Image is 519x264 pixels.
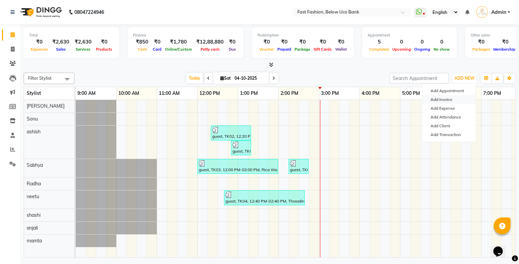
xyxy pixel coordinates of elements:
[413,38,432,46] div: 0
[54,47,68,52] span: Sales
[194,38,226,46] div: ₹12,88,880
[136,47,149,52] span: Cash
[117,88,141,98] a: 10:00 AM
[257,32,348,38] div: Redemption
[257,47,276,52] span: Voucher
[319,88,341,98] a: 3:00 PM
[432,47,451,52] span: No show
[492,38,519,46] div: ₹0
[491,237,512,257] iframe: chat widget
[276,38,293,46] div: ₹0
[432,38,451,46] div: 0
[94,47,114,52] span: Products
[232,141,250,154] div: guest, TK01, 12:50 PM-01:20 PM, Shave (₹100)
[151,38,163,46] div: ₹0
[133,32,238,38] div: Finance
[368,32,451,38] div: Appointment
[422,130,476,139] a: Add Transaction
[225,191,304,204] div: guest, TK04, 12:40 PM-02:40 PM, Threading (₹40),Threading (₹40),Threading Upper Lips (₹25),Thread...
[29,47,50,52] span: Expenses
[391,47,413,52] span: Upcoming
[29,38,50,46] div: ₹0
[27,129,41,135] span: ashish
[157,88,181,98] a: 11:00 AM
[453,74,476,83] button: ADD NEW
[226,38,238,46] div: ₹0
[312,38,333,46] div: ₹0
[27,212,41,218] span: shashi
[212,127,250,139] div: guest, TK02, 12:20 PM-01:20 PM, Men HairCut (₹250),[PERSON_NAME] Setting (₹150)
[289,160,308,173] div: guest, TK05, 02:15 PM-02:45 PM, Rica Wax Full Face (₹350)
[492,47,519,52] span: Memberships
[400,88,422,98] a: 5:00 PM
[27,116,38,122] span: Sonu
[391,38,413,46] div: 0
[27,90,41,96] span: Stylist
[481,88,503,98] a: 7:00 PM
[227,47,238,52] span: Due
[257,38,276,46] div: ₹0
[74,3,104,22] b: 08047224946
[199,47,221,52] span: Petty cash
[422,113,476,122] a: Add Attendance
[454,76,474,81] span: ADD NEW
[27,162,43,168] span: Sabhya
[27,238,42,244] span: mamta
[413,47,432,52] span: Ongoing
[186,73,203,83] span: Today
[219,76,232,81] span: Sat
[133,38,151,46] div: ₹850
[390,73,449,83] input: Search Appointment
[293,47,312,52] span: Package
[27,181,41,187] span: Radha
[27,225,38,231] span: anjali
[29,32,114,38] div: Total
[72,38,94,46] div: ₹2,630
[198,88,222,98] a: 12:00 PM
[27,193,39,200] span: neetu
[368,47,391,52] span: Completed
[422,86,476,95] button: Add Appointment
[50,38,72,46] div: ₹2,630
[360,88,381,98] a: 4:00 PM
[232,73,266,83] input: 2025-10-04
[28,75,52,81] span: Filter Stylist
[293,38,312,46] div: ₹0
[422,104,476,113] a: Add Expense
[76,88,97,98] a: 9:00 AM
[471,47,492,52] span: Packages
[422,95,476,104] a: Add Invoice
[74,47,92,52] span: Services
[163,47,194,52] span: Online/Custom
[17,3,64,22] img: logo
[491,9,506,16] span: Admin
[279,88,300,98] a: 2:00 PM
[312,47,333,52] span: Gift Cards
[476,6,488,18] img: Admin
[94,38,114,46] div: ₹0
[422,122,476,130] a: Add Client
[276,47,293,52] span: Prepaid
[27,103,65,109] span: [PERSON_NAME]
[333,47,348,52] span: Wallet
[198,160,277,173] div: guest, TK03, 12:00 PM-02:00 PM, Rica Wax Full Arm (₹400),Rica Wax Under Arms (₹150),Rica Wax Half...
[163,38,194,46] div: ₹1,780
[333,38,348,46] div: ₹0
[368,38,391,46] div: 5
[238,88,259,98] a: 1:00 PM
[151,47,163,52] span: Card
[471,38,492,46] div: ₹0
